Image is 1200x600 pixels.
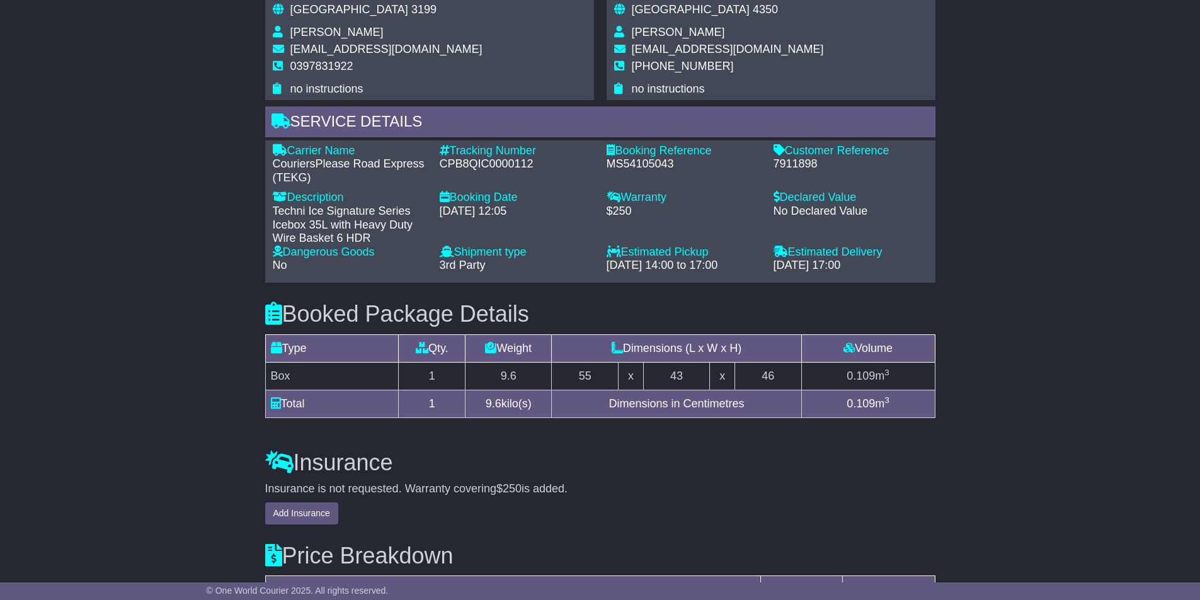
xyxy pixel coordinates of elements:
div: Description [273,191,427,205]
td: 55 [552,362,619,390]
div: Techni Ice Signature Series Icebox 35L with Heavy Duty Wire Basket 6 HDR [273,205,427,246]
div: Estimated Delivery [774,246,928,259]
span: no instructions [632,82,705,95]
td: Type [265,334,399,362]
span: [GEOGRAPHIC_DATA] [632,3,750,16]
h3: Booked Package Details [265,302,935,327]
div: Booking Date [440,191,594,205]
td: m [801,390,935,417]
div: No Declared Value [774,205,928,218]
div: Tracking Number [440,144,594,158]
td: 43 [643,362,710,390]
td: m [801,362,935,390]
td: 46 [734,362,801,390]
span: [EMAIL_ADDRESS][DOMAIN_NAME] [632,43,824,55]
div: Dangerous Goods [273,246,427,259]
div: [DATE] 12:05 [440,205,594,218]
div: Customer Reference [774,144,928,158]
span: 4350 [753,3,778,16]
td: x [619,362,643,390]
td: Box [265,362,399,390]
td: 1 [399,390,466,417]
div: [DATE] 14:00 to 17:00 [607,259,761,273]
span: 3199 [411,3,437,16]
td: Total [265,390,399,417]
div: [DATE] 17:00 [774,259,928,273]
h3: Price Breakdown [265,543,935,569]
div: CPB8QIC0000112 [440,157,594,171]
td: 9.6 [466,362,552,390]
div: Booking Reference [607,144,761,158]
span: [EMAIL_ADDRESS][DOMAIN_NAME] [290,43,483,55]
span: [PHONE_NUMBER] [632,60,734,72]
div: MS54105043 [607,157,761,171]
span: 9.6 [486,397,501,410]
div: Carrier Name [273,144,427,158]
div: $250 [607,205,761,218]
span: 3rd Party [440,259,486,271]
td: Volume [801,334,935,362]
div: CouriersPlease Road Express (TEKG) [273,157,427,184]
div: 7911898 [774,157,928,171]
span: 0.109 [847,397,875,410]
span: no instructions [290,82,363,95]
sup: 3 [884,368,889,377]
td: 1 [399,362,466,390]
span: No [273,259,287,271]
span: [PERSON_NAME] [632,26,725,38]
div: Declared Value [774,191,928,205]
div: Insurance is not requested. Warranty covering is added. [265,482,935,496]
td: kilo(s) [466,390,552,417]
div: Warranty [607,191,761,205]
span: $250 [496,482,522,495]
td: Qty. [399,334,466,362]
div: Estimated Pickup [607,246,761,259]
td: Dimensions (L x W x H) [552,334,801,362]
h3: Insurance [265,450,935,475]
td: Dimensions in Centimetres [552,390,801,417]
td: Weight [466,334,552,362]
span: 0397831922 [290,60,353,72]
button: Add Insurance [265,502,338,524]
div: Shipment type [440,246,594,259]
span: 0.109 [847,370,875,382]
span: © One World Courier 2025. All rights reserved. [207,586,389,596]
td: x [710,362,734,390]
span: [GEOGRAPHIC_DATA] [290,3,408,16]
div: Service Details [265,106,935,140]
sup: 3 [884,395,889,405]
span: [PERSON_NAME] [290,26,384,38]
